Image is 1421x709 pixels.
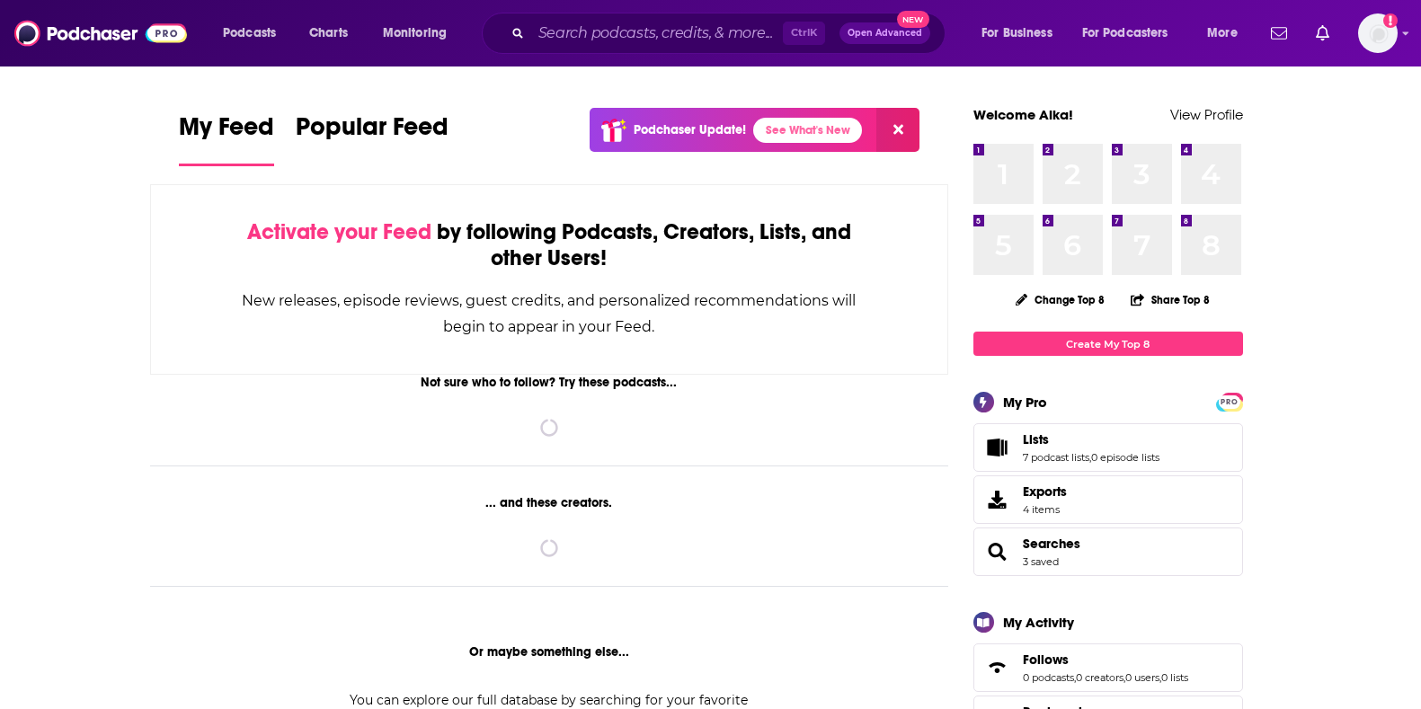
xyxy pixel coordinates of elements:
[298,19,359,48] a: Charts
[499,13,963,54] div: Search podcasts, credits, & more...
[1159,671,1161,684] span: ,
[1023,483,1067,500] span: Exports
[210,19,299,48] button: open menu
[1091,451,1159,464] a: 0 episode lists
[1130,282,1211,317] button: Share Top 8
[980,539,1016,564] a: Searches
[1383,13,1398,28] svg: Add a profile image
[973,527,1243,576] span: Searches
[241,219,858,271] div: by following Podcasts, Creators, Lists, and other Users!
[531,19,783,48] input: Search podcasts, credits, & more...
[1023,536,1080,552] a: Searches
[973,332,1243,356] a: Create My Top 8
[223,21,276,46] span: Podcasts
[1207,21,1238,46] span: More
[150,375,949,390] div: Not sure who to follow? Try these podcasts...
[1170,106,1243,123] a: View Profile
[1023,651,1069,668] span: Follows
[1123,671,1125,684] span: ,
[383,21,447,46] span: Monitoring
[973,475,1243,524] a: Exports
[1161,671,1188,684] a: 0 lists
[1023,431,1159,448] a: Lists
[1003,394,1047,411] div: My Pro
[1023,555,1059,568] a: 3 saved
[1358,13,1398,53] button: Show profile menu
[973,643,1243,692] span: Follows
[1082,21,1168,46] span: For Podcasters
[1070,19,1195,48] button: open menu
[179,111,274,166] a: My Feed
[897,11,929,28] span: New
[296,111,449,166] a: Popular Feed
[1003,614,1074,631] div: My Activity
[179,111,274,153] span: My Feed
[241,288,858,340] div: New releases, episode reviews, guest credits, and personalized recommendations will begin to appe...
[634,122,746,137] p: Podchaser Update!
[1023,503,1067,516] span: 4 items
[848,29,922,38] span: Open Advanced
[370,19,470,48] button: open menu
[1309,18,1337,49] a: Show notifications dropdown
[1023,431,1049,448] span: Lists
[150,495,949,510] div: ... and these creators.
[296,111,449,153] span: Popular Feed
[1358,13,1398,53] img: User Profile
[1005,288,1116,311] button: Change Top 8
[973,106,1073,123] a: Welcome Alka!
[150,644,949,660] div: Or maybe something else...
[1023,671,1074,684] a: 0 podcasts
[839,22,930,44] button: Open AdvancedNew
[981,21,1052,46] span: For Business
[969,19,1075,48] button: open menu
[1023,651,1188,668] a: Follows
[1023,451,1089,464] a: 7 podcast lists
[1074,671,1076,684] span: ,
[1358,13,1398,53] span: Logged in as AlkaNara
[783,22,825,45] span: Ctrl K
[309,21,348,46] span: Charts
[1219,394,1240,408] a: PRO
[14,16,187,50] img: Podchaser - Follow, Share and Rate Podcasts
[247,218,431,245] span: Activate your Feed
[1264,18,1294,49] a: Show notifications dropdown
[973,423,1243,472] span: Lists
[980,487,1016,512] span: Exports
[1219,395,1240,409] span: PRO
[980,435,1016,460] a: Lists
[1076,671,1123,684] a: 0 creators
[980,655,1016,680] a: Follows
[753,118,862,143] a: See What's New
[1125,671,1159,684] a: 0 users
[1089,451,1091,464] span: ,
[1195,19,1260,48] button: open menu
